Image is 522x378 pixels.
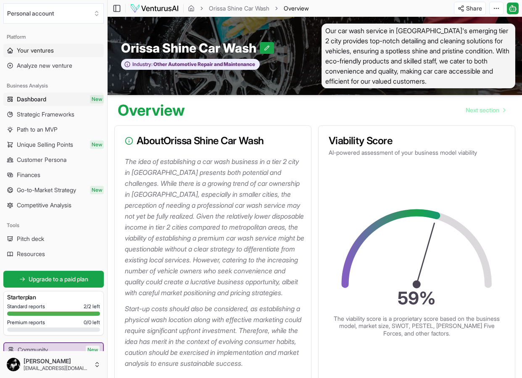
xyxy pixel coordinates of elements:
button: [PERSON_NAME][EMAIL_ADDRESS][DOMAIN_NAME] [3,354,104,375]
span: Finances [17,171,40,179]
a: Strategic Frameworks [3,108,104,121]
span: New [90,186,104,194]
h3: Starter plan [7,293,100,301]
h1: Overview [118,102,185,119]
span: New [86,346,100,354]
img: logo [130,3,179,13]
a: Analyze new venture [3,59,104,72]
a: Upgrade to a paid plan [3,271,104,288]
span: Premium reports [7,319,45,326]
div: Business Analysis [3,79,104,93]
button: Share [454,2,486,15]
a: Orissa Shine Car Wash [209,4,269,13]
span: Next section [466,106,499,114]
a: Competitive Analysis [3,198,104,212]
span: Industry: [132,61,153,68]
div: Platform [3,30,104,44]
span: Competitive Analysis [17,201,71,209]
a: DashboardNew [3,93,104,106]
span: Our car wash service in [GEOGRAPHIC_DATA]'s emerging tier 2 city provides top-notch detailing and... [322,24,515,88]
p: AI-powered assessment of your business model viability [329,148,505,157]
span: New [90,140,104,149]
span: Standard reports [7,303,45,310]
a: Path to an MVP [3,123,104,136]
p: The idea of establishing a car wash business in a tier 2 city in [GEOGRAPHIC_DATA] presents both ... [125,156,304,298]
span: [PERSON_NAME] [24,357,90,365]
span: Orissa Shine Car Wash [121,40,260,56]
span: Your ventures [17,46,54,55]
a: Unique Selling PointsNew [3,138,104,151]
a: Finances [3,168,104,182]
p: Start-up costs should also be considered, as establishing a physical wash location along with eff... [125,303,304,369]
h3: Viability Score [329,136,505,146]
span: Go-to-Market Strategy [17,186,76,194]
span: Community [18,346,48,354]
div: Tools [3,219,104,232]
h3: About Orissa Shine Car Wash [125,136,301,146]
a: CommunityNew [4,343,103,357]
a: Customer Persona [3,153,104,167]
nav: pagination [459,102,512,119]
span: Resources [17,250,45,258]
span: Share [466,4,482,13]
span: Pitch deck [17,235,44,243]
a: Go to next page [459,102,512,119]
span: Customer Persona [17,156,66,164]
span: Path to an MVP [17,125,58,134]
nav: breadcrumb [188,4,309,13]
span: 0 / 0 left [84,319,100,326]
span: Unique Selling Points [17,140,73,149]
span: 2 / 2 left [84,303,100,310]
a: Your ventures [3,44,104,57]
span: Upgrade to a paid plan [29,275,88,283]
span: [EMAIL_ADDRESS][DOMAIN_NAME] [24,365,90,372]
span: Overview [284,4,309,13]
p: The viability score is a proprietary score based on the business model, market size, SWOT, PESTEL... [333,315,501,337]
span: Analyze new venture [17,61,72,70]
span: Dashboard [17,95,46,103]
a: Resources [3,247,104,261]
span: Strategic Frameworks [17,110,74,119]
a: Go-to-Market StrategyNew [3,183,104,197]
a: Pitch deck [3,232,104,246]
img: ALV-UjUoQ2_03Lyeo1QVVMIcSHtdyakGByjADKBWyZnJgEJVw901W_H1bz07GCzbr0_P4q9YRnOkbpneYkW9nCLWLMFbg6m8R... [7,358,20,371]
span: Other Automotive Repair and Maintenance [153,61,255,68]
span: New [90,95,104,103]
button: Industry:Other Automotive Repair and Maintenance [121,59,260,70]
text: 59 % [398,287,436,308]
button: Select an organization [3,3,104,24]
